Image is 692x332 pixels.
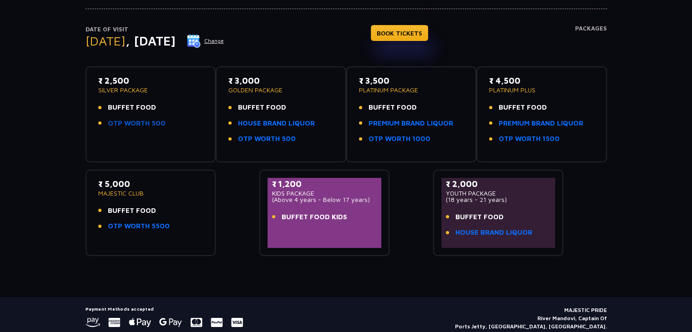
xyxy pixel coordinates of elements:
[108,118,166,129] a: OTP WORTH 500
[98,75,203,87] p: ₹ 2,500
[499,134,560,144] a: OTP WORTH 1500
[108,206,156,216] span: BUFFET FOOD
[369,118,453,129] a: PREMIUM BRAND LIQUOR
[369,134,430,144] a: OTP WORTH 1000
[272,190,377,196] p: KIDS PACKAGE
[359,87,464,93] p: PLATINUM PACKAGE
[489,75,594,87] p: ₹ 4,500
[359,75,464,87] p: ₹ 3,500
[187,34,224,48] button: Change
[86,25,224,34] p: Date of Visit
[126,33,176,48] span: , [DATE]
[446,190,551,196] p: YOUTH PACKAGE
[272,178,377,190] p: ₹ 1,200
[371,25,428,41] a: BOOK TICKETS
[228,75,333,87] p: ₹ 3,000
[455,227,532,238] a: HOUSE BRAND LIQUOR
[238,118,315,129] a: HOUSE BRAND LIQUOR
[238,102,286,113] span: BUFFET FOOD
[489,87,594,93] p: PLATINUM PLUS
[499,102,547,113] span: BUFFET FOOD
[98,178,203,190] p: ₹ 5,000
[108,221,170,231] a: OTP WORTH 5500
[446,178,551,190] p: ₹ 2,000
[369,102,417,113] span: BUFFET FOOD
[228,87,333,93] p: GOLDEN PACKAGE
[98,87,203,93] p: SILVER PACKAGE
[282,212,347,222] span: BUFFET FOOD KIDS
[272,196,377,203] p: (Above 4 years - Below 17 years)
[108,102,156,113] span: BUFFET FOOD
[86,33,126,48] span: [DATE]
[86,306,243,312] h5: Payment Methods accepted
[499,118,583,129] a: PREMIUM BRAND LIQUOR
[238,134,296,144] a: OTP WORTH 500
[455,306,607,331] p: MAJESTIC PRIDE River Mandovi, Captain Of Ports Jetty, [GEOGRAPHIC_DATA], [GEOGRAPHIC_DATA].
[98,190,203,196] p: MAJESTIC CLUB
[455,212,504,222] span: BUFFET FOOD
[446,196,551,203] p: (18 years - 21 years)
[575,25,607,58] h4: Packages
